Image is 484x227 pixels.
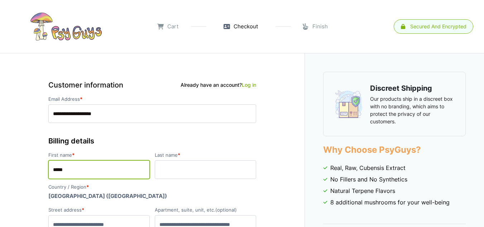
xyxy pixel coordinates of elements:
span: (optional) [215,207,237,213]
a: Log in [242,82,256,88]
abbr: required [178,152,180,158]
label: Street address [48,208,150,212]
h3: Customer information [48,80,256,90]
a: Secured and encrypted [394,19,473,34]
label: Email Address [48,97,256,101]
label: Country / Region [48,185,256,189]
strong: [GEOGRAPHIC_DATA] ([GEOGRAPHIC_DATA]) [48,193,167,199]
label: First name [48,153,150,157]
label: Apartment, suite, unit, etc. [155,208,256,212]
a: Cart [157,23,178,31]
span: Finish [312,23,328,31]
abbr: required [80,96,82,102]
h3: Billing details [48,136,256,146]
span: 8 additional mushrooms for your well-being [330,198,450,207]
span: Real, Raw, Cubensis Extract [330,164,406,172]
label: Last name [155,153,256,157]
strong: Why Choose PsyGuys? [323,145,421,155]
abbr: required [72,152,75,158]
span: Checkout [234,23,258,31]
abbr: required [82,207,84,213]
abbr: required [86,184,89,190]
strong: Discreet Shipping [370,84,432,93]
div: Already have an account? [181,81,256,89]
div: Secured and encrypted [410,24,466,29]
span: Natural Terpene Flavors [330,186,395,195]
p: Our products ship in a discreet box with no branding, which aims to protect the privacy of our cu... [370,95,455,125]
span: No Fillers and No Synthetics [330,175,407,184]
